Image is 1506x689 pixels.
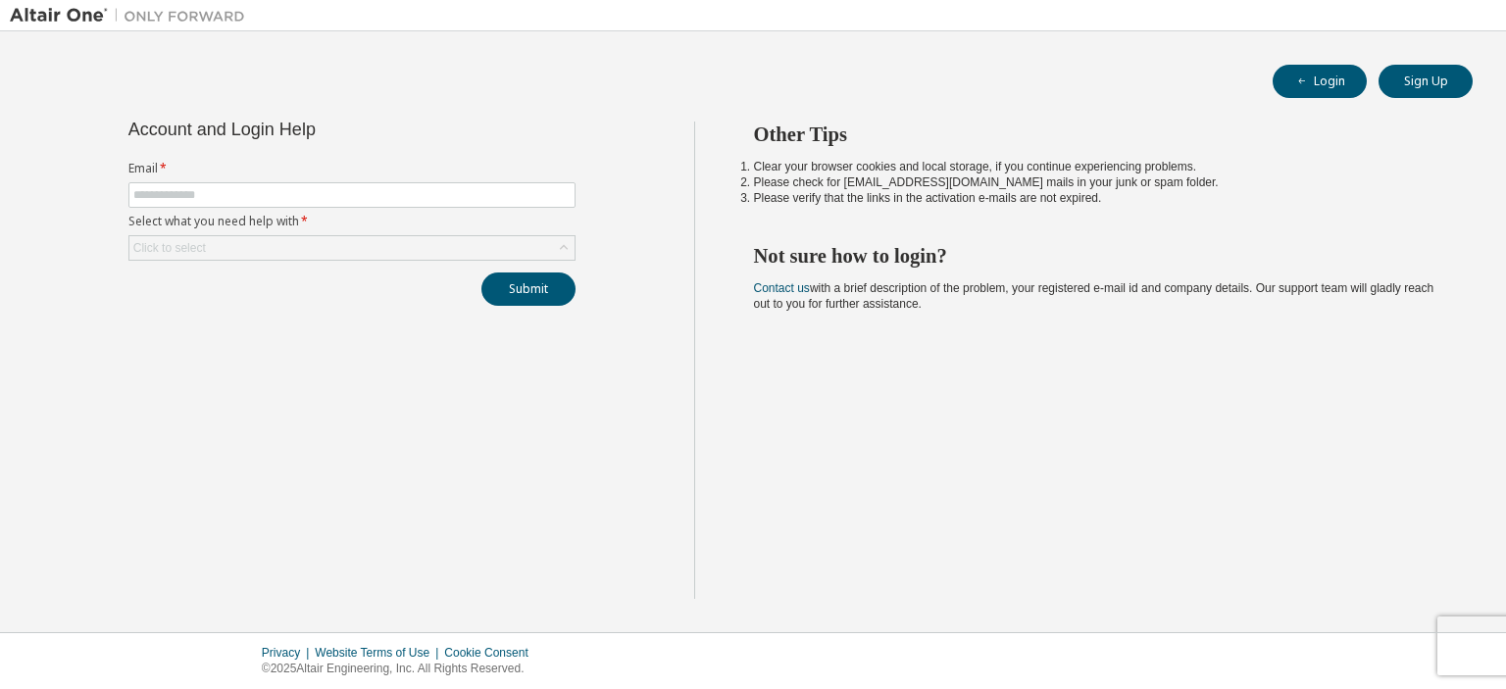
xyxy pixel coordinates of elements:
h2: Not sure how to login? [754,243,1438,269]
div: Account and Login Help [128,122,486,137]
button: Login [1273,65,1367,98]
div: Click to select [133,240,206,256]
div: Click to select [129,236,575,260]
label: Select what you need help with [128,214,576,229]
label: Email [128,161,576,176]
p: © 2025 Altair Engineering, Inc. All Rights Reserved. [262,661,540,677]
div: Privacy [262,645,315,661]
li: Please check for [EMAIL_ADDRESS][DOMAIN_NAME] mails in your junk or spam folder. [754,174,1438,190]
div: Website Terms of Use [315,645,444,661]
button: Submit [481,272,576,306]
img: Altair One [10,6,255,25]
li: Please verify that the links in the activation e-mails are not expired. [754,190,1438,206]
span: with a brief description of the problem, your registered e-mail id and company details. Our suppo... [754,281,1434,311]
button: Sign Up [1379,65,1473,98]
li: Clear your browser cookies and local storage, if you continue experiencing problems. [754,159,1438,174]
div: Cookie Consent [444,645,539,661]
a: Contact us [754,281,810,295]
h2: Other Tips [754,122,1438,147]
